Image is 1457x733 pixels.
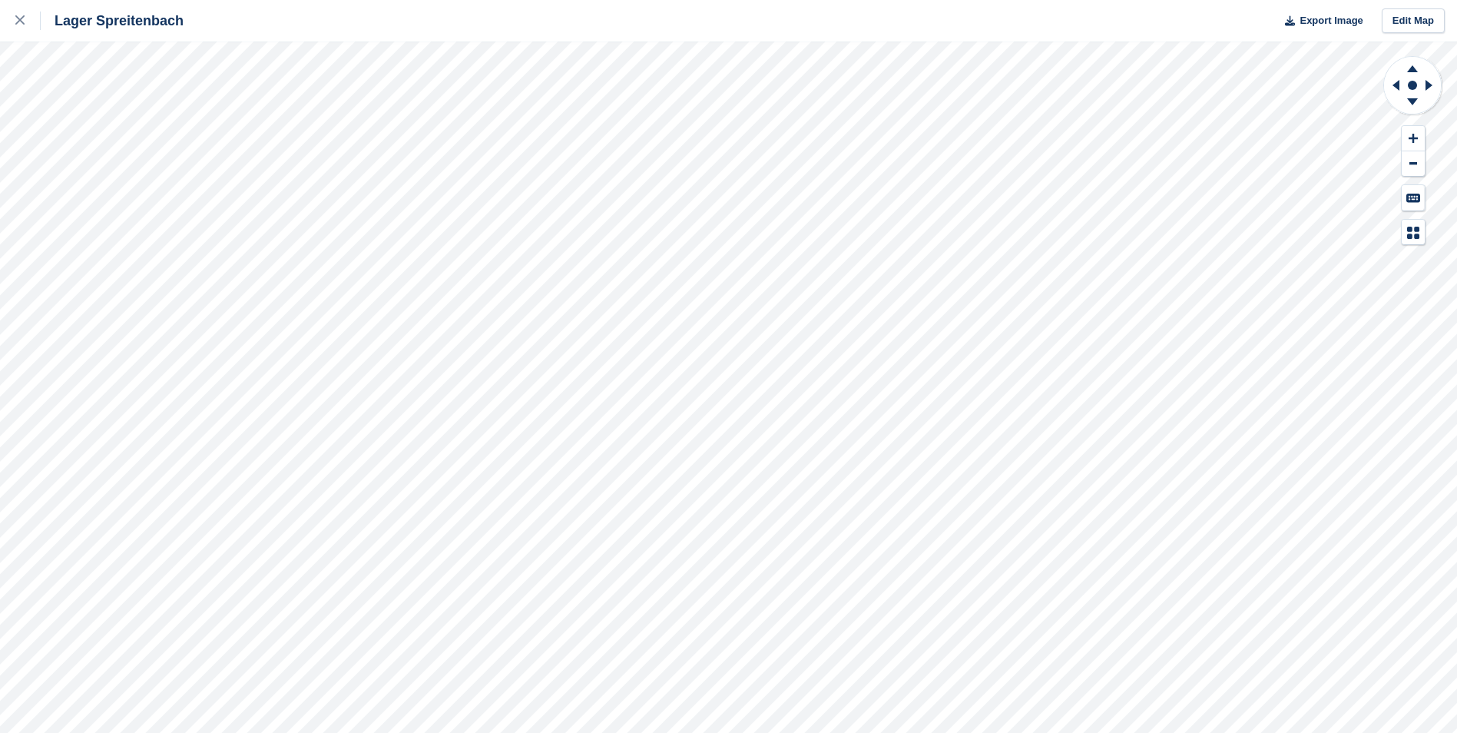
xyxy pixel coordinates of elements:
a: Edit Map [1382,8,1445,34]
div: Lager Spreitenbach [41,12,184,30]
button: Keyboard Shortcuts [1402,185,1425,211]
button: Zoom In [1402,126,1425,151]
span: Export Image [1300,13,1363,28]
button: Zoom Out [1402,151,1425,177]
button: Export Image [1276,8,1363,34]
button: Map Legend [1402,220,1425,245]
